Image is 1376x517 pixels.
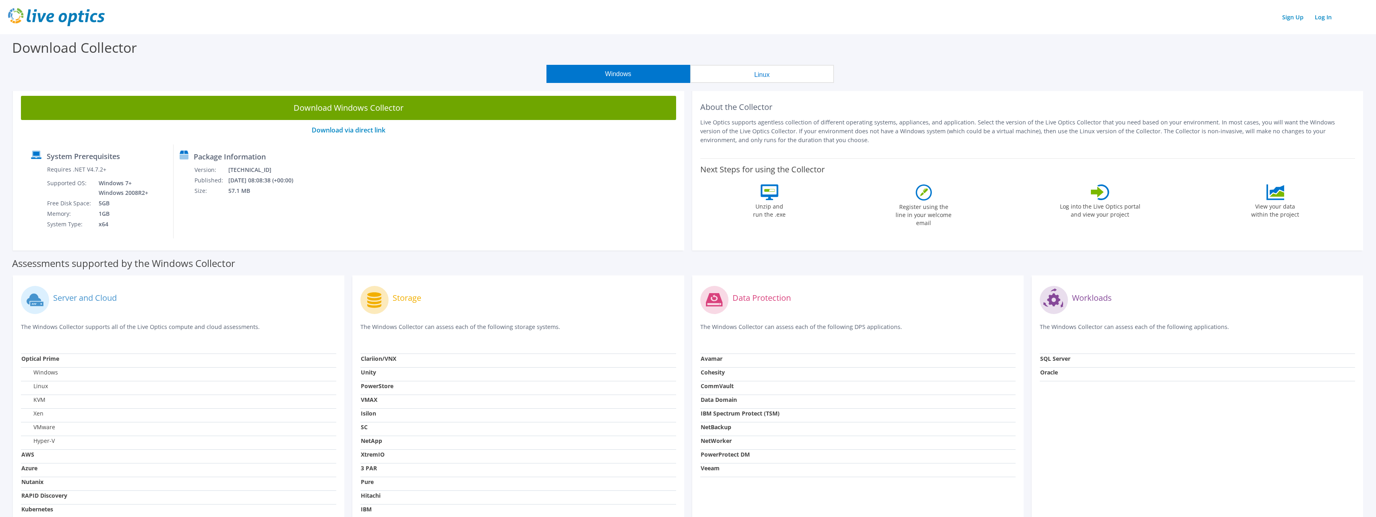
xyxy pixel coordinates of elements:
p: The Windows Collector can assess each of the following storage systems. [360,323,676,339]
td: Windows 7+ Windows 2008R2+ [93,178,150,198]
label: Storage [393,294,421,302]
label: Register using the line in your welcome email [894,201,954,227]
label: View your data within the project [1246,200,1304,219]
strong: SC [361,423,368,431]
p: The Windows Collector supports all of the Live Optics compute and cloud assessments. [21,323,336,339]
td: [DATE] 08:08:38 (+00:00) [228,175,304,186]
td: 57.1 MB [228,186,304,196]
td: [TECHNICAL_ID] [228,165,304,175]
label: Server and Cloud [53,294,117,302]
strong: Oracle [1040,368,1058,376]
label: Workloads [1072,294,1112,302]
strong: Kubernetes [21,505,53,513]
strong: Veeam [701,464,720,472]
strong: NetWorker [701,437,732,445]
td: Supported OS: [47,178,93,198]
p: The Windows Collector can assess each of the following applications. [1040,323,1355,339]
label: Next Steps for using the Collector [700,165,825,174]
strong: RAPID Discovery [21,492,67,499]
label: Download Collector [12,38,137,57]
strong: Avamar [701,355,722,362]
img: live_optics_svg.svg [8,8,105,26]
a: Download Windows Collector [21,96,676,120]
strong: Unity [361,368,376,376]
td: Published: [194,175,228,186]
p: Live Optics supports agentless collection of different operating systems, appliances, and applica... [700,118,1355,145]
label: Windows [21,368,58,376]
label: Log into the Live Optics portal and view your project [1059,200,1141,219]
strong: 3 PAR [361,464,377,472]
td: x64 [93,219,150,230]
td: System Type: [47,219,93,230]
strong: SQL Server [1040,355,1070,362]
strong: AWS [21,451,34,458]
strong: Clariion/VNX [361,355,396,362]
label: Xen [21,409,43,418]
strong: Azure [21,464,37,472]
strong: PowerStore [361,382,393,390]
label: VMware [21,423,55,431]
td: Free Disk Space: [47,198,93,209]
strong: Isilon [361,409,376,417]
td: Memory: [47,209,93,219]
label: KVM [21,396,46,404]
strong: Pure [361,478,374,486]
strong: Nutanix [21,478,43,486]
label: Linux [21,382,48,390]
a: Sign Up [1278,11,1308,23]
strong: CommVault [701,382,734,390]
td: 5GB [93,198,150,209]
a: Download via direct link [312,126,385,134]
td: Version: [194,165,228,175]
strong: IBM [361,505,372,513]
strong: Hitachi [361,492,381,499]
button: Linux [690,65,834,83]
strong: NetBackup [701,423,731,431]
button: Windows [546,65,690,83]
strong: IBM Spectrum Protect (TSM) [701,409,780,417]
label: Package Information [194,153,266,161]
a: Log In [1311,11,1336,23]
strong: NetApp [361,437,382,445]
td: 1GB [93,209,150,219]
label: System Prerequisites [47,152,120,160]
label: Unzip and run the .exe [751,200,788,219]
strong: Optical Prime [21,355,59,362]
td: Size: [194,186,228,196]
label: Requires .NET V4.7.2+ [47,165,106,174]
p: The Windows Collector can assess each of the following DPS applications. [700,323,1016,339]
strong: PowerProtect DM [701,451,750,458]
h2: About the Collector [700,102,1355,112]
strong: VMAX [361,396,377,403]
strong: XtremIO [361,451,385,458]
label: Hyper-V [21,437,55,445]
strong: Data Domain [701,396,737,403]
strong: Cohesity [701,368,725,376]
label: Assessments supported by the Windows Collector [12,259,235,267]
label: Data Protection [732,294,791,302]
